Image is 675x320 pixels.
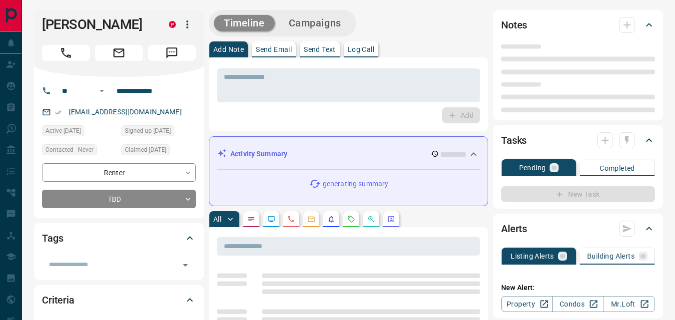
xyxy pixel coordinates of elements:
div: Criteria [42,288,196,312]
div: Activity Summary [217,145,480,163]
p: Listing Alerts [511,253,554,260]
div: Tags [42,226,196,250]
p: generating summary [323,179,388,189]
div: Tue Feb 25 2025 [42,125,116,139]
div: Mon Feb 17 2025 [121,144,196,158]
span: Signed up [DATE] [125,126,171,136]
h2: Tasks [501,132,527,148]
svg: Notes [247,215,255,223]
p: Building Alerts [587,253,635,260]
button: Open [96,85,108,97]
div: TBD [42,190,196,208]
h2: Tags [42,230,63,246]
p: Add Note [213,46,244,53]
span: Email [95,45,143,61]
div: Notes [501,13,655,37]
p: Send Text [304,46,336,53]
div: Renter [42,163,196,182]
p: Pending [519,164,546,171]
p: Send Email [256,46,292,53]
a: Mr.Loft [604,296,655,312]
span: Message [148,45,196,61]
p: Completed [600,165,635,172]
h2: Criteria [42,292,74,308]
svg: Opportunities [367,215,375,223]
div: Sun Feb 16 2025 [121,125,196,139]
span: Contacted - Never [45,145,93,155]
a: [EMAIL_ADDRESS][DOMAIN_NAME] [69,108,182,116]
span: Call [42,45,90,61]
h2: Alerts [501,221,527,237]
p: All [213,216,221,223]
button: Timeline [214,15,275,31]
span: Claimed [DATE] [125,145,166,155]
h2: Notes [501,17,527,33]
p: Log Call [348,46,374,53]
svg: Agent Actions [387,215,395,223]
svg: Email Verified [55,109,62,116]
div: Tasks [501,128,655,152]
a: Condos [552,296,604,312]
p: Activity Summary [230,149,287,159]
svg: Listing Alerts [327,215,335,223]
button: Campaigns [279,15,351,31]
svg: Calls [287,215,295,223]
svg: Requests [347,215,355,223]
svg: Emails [307,215,315,223]
h1: [PERSON_NAME] [42,16,154,32]
p: New Alert: [501,283,655,293]
span: Active [DATE] [45,126,81,136]
button: Open [178,258,192,272]
div: property.ca [169,21,176,28]
svg: Lead Browsing Activity [267,215,275,223]
div: Alerts [501,217,655,241]
a: Property [501,296,553,312]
